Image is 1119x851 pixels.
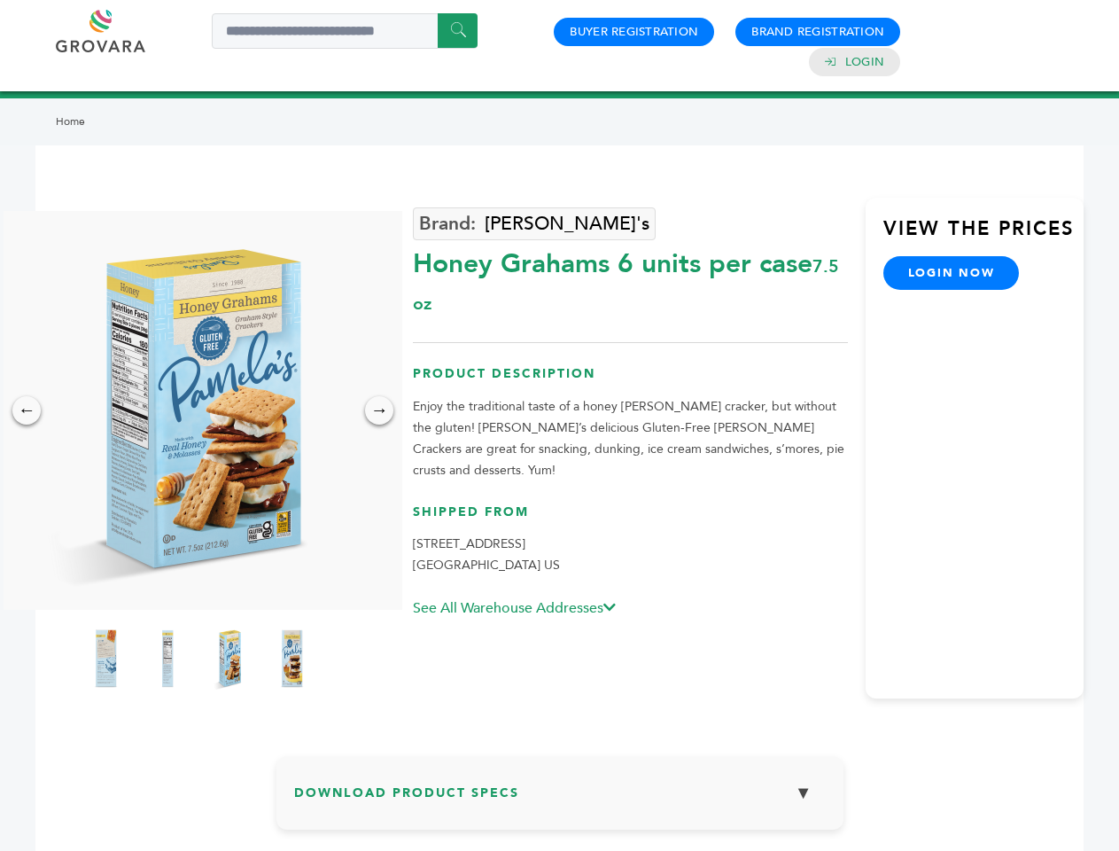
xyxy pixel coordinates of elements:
h3: Download Product Specs [294,774,826,825]
p: Enjoy the traditional taste of a honey [PERSON_NAME] cracker, but without the gluten! [PERSON_NAM... [413,396,848,481]
a: login now [883,256,1020,290]
button: ▼ [781,774,826,812]
p: [STREET_ADDRESS] [GEOGRAPHIC_DATA] US [413,534,848,576]
a: Home [56,114,85,129]
a: See All Warehouse Addresses [413,598,616,618]
img: Honey Grahams 6 units per case 7.5 oz [207,623,252,694]
a: Login [845,54,884,70]
img: Honey Grahams 6 units per case 7.5 oz Nutrition Info [145,623,190,694]
div: ← [12,396,41,425]
img: Honey Grahams 6 units per case 7.5 oz [269,623,314,694]
img: Honey Grahams 6 units per case 7.5 oz Product Label [83,623,128,694]
a: Brand Registration [751,24,884,40]
a: Buyer Registration [570,24,698,40]
a: [PERSON_NAME]'s [413,207,656,240]
div: Honey Grahams 6 units per case [413,237,848,320]
input: Search a product or brand... [212,13,478,49]
div: → [365,396,393,425]
h3: Shipped From [413,504,848,535]
h3: View the Prices [883,215,1084,256]
h3: Product Description [413,365,848,396]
